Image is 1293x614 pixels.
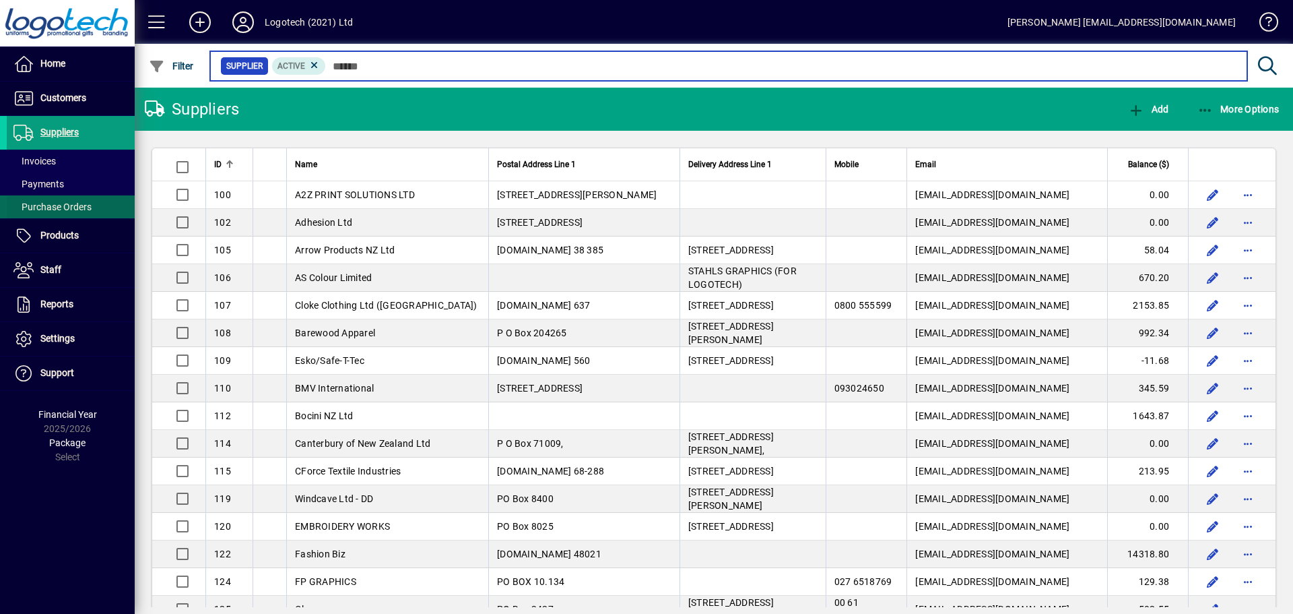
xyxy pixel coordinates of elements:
a: Reports [7,288,135,321]
span: 114 [214,438,231,449]
td: 2153.85 [1107,292,1188,319]
span: ID [214,157,222,172]
span: 0800 555599 [834,300,892,311]
button: Edit [1202,571,1224,592]
span: Fashion Biz [295,549,345,559]
span: 027 6518769 [834,576,892,587]
span: [EMAIL_ADDRESS][DOMAIN_NAME] [915,300,1069,311]
button: Add [1125,97,1172,121]
button: Filter [145,54,197,78]
button: Edit [1202,488,1224,510]
a: Payments [7,173,135,195]
span: Invoices [13,156,56,166]
span: Package [49,437,86,448]
td: 345.59 [1107,375,1188,402]
span: P O Box 71009, [497,438,564,449]
div: ID [214,157,244,172]
span: 102 [214,217,231,228]
td: 0.00 [1107,181,1188,209]
span: 120 [214,521,231,532]
div: Name [295,157,480,172]
span: [DOMAIN_NAME] 560 [497,355,590,366]
span: [EMAIL_ADDRESS][DOMAIN_NAME] [915,410,1069,421]
a: Purchase Orders [7,195,135,218]
span: 122 [214,549,231,559]
span: EMBROIDERY WORKS [295,521,390,532]
span: [EMAIL_ADDRESS][DOMAIN_NAME] [915,189,1069,200]
button: More options [1237,543,1259,565]
div: Email [915,157,1099,172]
button: Edit [1202,239,1224,261]
span: [EMAIL_ADDRESS][DOMAIN_NAME] [915,576,1069,587]
a: Products [7,219,135,253]
a: Support [7,357,135,390]
span: AS Colour Limited [295,272,372,283]
span: 115 [214,466,231,477]
span: [EMAIL_ADDRESS][DOMAIN_NAME] [915,383,1069,394]
span: Delivery Address Line 1 [688,157,772,172]
td: 14318.80 [1107,541,1188,568]
button: Edit [1202,460,1224,482]
span: Settings [40,333,75,344]
button: Edit [1202,543,1224,565]
span: FP GRAPHICS [295,576,356,587]
span: 112 [214,410,231,421]
span: [EMAIL_ADDRESS][DOMAIN_NAME] [915,466,1069,477]
button: Edit [1202,212,1224,233]
span: [STREET_ADDRESS] [497,217,583,228]
span: Bocini NZ Ltd [295,410,353,421]
span: Payments [13,179,64,189]
span: Barewood Apparel [295,328,375,338]
button: Edit [1202,184,1224,206]
span: Products [40,230,79,241]
div: Logotech (2021) Ltd [265,11,353,33]
button: Edit [1202,377,1224,399]
a: Staff [7,253,135,287]
button: Edit [1202,433,1224,454]
button: More options [1237,184,1259,206]
span: P O Box 204265 [497,328,567,338]
button: More options [1237,350,1259,371]
td: 0.00 [1107,430,1188,458]
span: [STREET_ADDRESS] [497,383,583,394]
td: 0.00 [1107,513,1188,541]
span: [STREET_ADDRESS][PERSON_NAME], [688,431,774,456]
span: CForce Textile Industries [295,466,401,477]
span: 100 [214,189,231,200]
td: 129.38 [1107,568,1188,596]
span: [STREET_ADDRESS][PERSON_NAME] [688,487,774,511]
span: Staff [40,264,61,275]
td: 1643.87 [1107,402,1188,430]
button: Profile [222,10,265,34]
button: More options [1237,433,1259,454]
span: STAHLS GRAPHICS (FOR LOGOTECH) [688,266,797,290]
button: Edit [1202,405,1224,427]
mat-chip: Activation Status: Active [272,57,326,75]
span: Esko/Safe-T-Tec [295,355,364,366]
span: Canterbury of New Zealand Ltd [295,438,430,449]
span: 106 [214,272,231,283]
button: More Options [1194,97,1283,121]
div: Mobile [834,157,899,172]
span: Name [295,157,317,172]
span: Active [277,61,305,71]
span: [EMAIL_ADDRESS][DOMAIN_NAME] [915,521,1069,532]
span: [EMAIL_ADDRESS][DOMAIN_NAME] [915,355,1069,366]
span: Customers [40,92,86,103]
span: [STREET_ADDRESS] [688,355,774,366]
span: Purchase Orders [13,202,92,212]
span: PO BOX 10.134 [497,576,564,587]
button: More options [1237,212,1259,233]
span: [STREET_ADDRESS] [688,521,774,532]
span: PO Box 8400 [497,493,554,504]
span: Support [40,367,74,378]
span: 108 [214,328,231,338]
span: [EMAIL_ADDRESS][DOMAIN_NAME] [915,272,1069,283]
span: [STREET_ADDRESS] [688,466,774,477]
button: More options [1237,488,1259,510]
span: Home [40,58,65,69]
span: [EMAIL_ADDRESS][DOMAIN_NAME] [915,438,1069,449]
span: Add [1128,104,1168,115]
span: 119 [214,493,231,504]
button: More options [1237,295,1259,316]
